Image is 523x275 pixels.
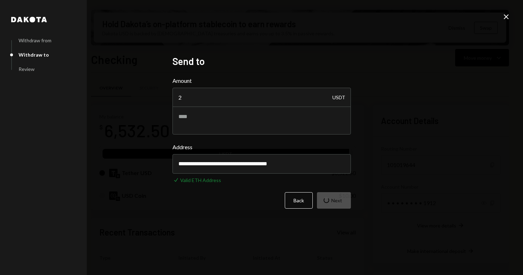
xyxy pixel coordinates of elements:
[172,88,351,107] input: Enter amount
[172,143,351,151] label: Address
[285,192,313,209] button: Back
[180,176,221,184] div: Valid ETH Address
[172,55,351,68] h2: Send to
[172,77,351,85] label: Amount
[332,88,345,107] div: USDT
[19,52,49,58] div: Withdraw to
[19,66,35,72] div: Review
[19,37,51,43] div: Withdraw from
